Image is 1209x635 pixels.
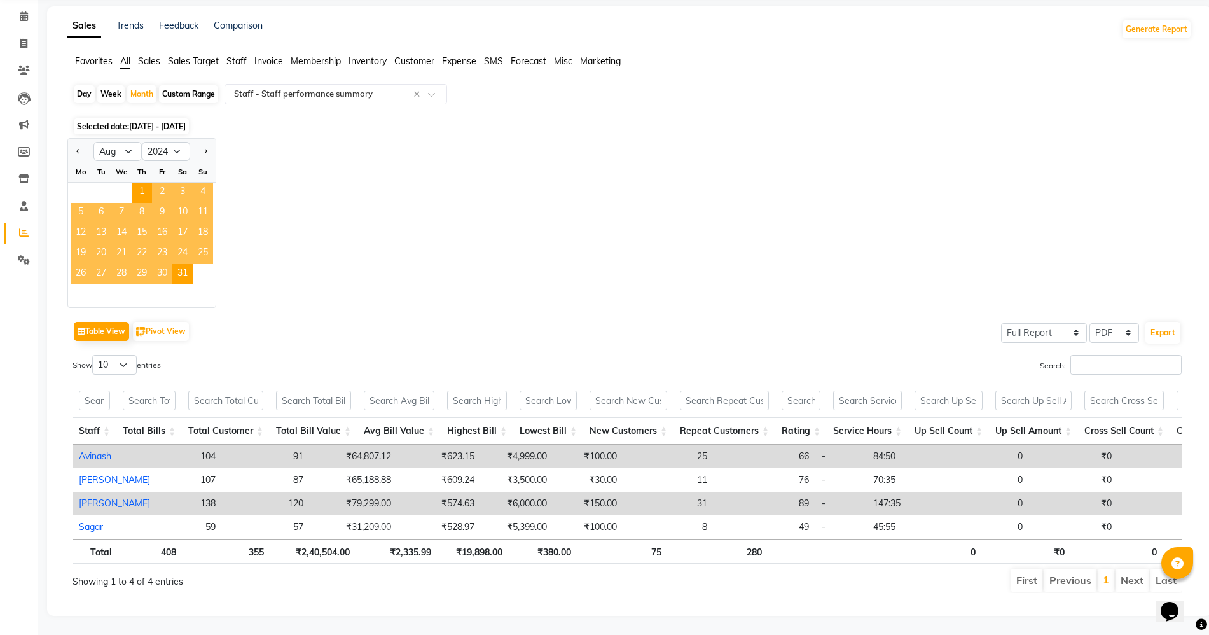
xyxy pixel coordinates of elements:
[714,492,815,515] td: 89
[75,55,113,67] span: Favorites
[714,515,815,539] td: 49
[111,203,132,223] div: Wednesday, August 7, 2024
[138,55,160,67] span: Sales
[553,468,623,492] td: ₹30.00
[156,515,222,539] td: 59
[674,417,775,445] th: Repeat Customers: activate to sort column ascending
[441,417,513,445] th: Highest Bill: activate to sort column ascending
[73,539,118,564] th: Total
[782,391,820,410] input: Search Rating
[93,142,142,161] select: Select month
[111,223,132,244] span: 14
[484,55,503,67] span: SMS
[132,203,152,223] div: Thursday, August 8, 2024
[111,223,132,244] div: Wednesday, August 14, 2024
[1029,515,1118,539] td: ₹0
[152,183,172,203] span: 2
[132,264,152,284] span: 29
[553,445,623,468] td: ₹100.00
[193,203,213,223] span: 11
[1084,391,1164,410] input: Search Cross Sell Count
[111,264,132,284] div: Wednesday, August 28, 2024
[948,468,1029,492] td: 0
[356,539,438,564] th: ₹2,335.99
[132,183,152,203] span: 1
[111,244,132,264] div: Wednesday, August 21, 2024
[172,162,193,182] div: Sa
[193,244,213,264] div: Sunday, August 25, 2024
[867,492,948,515] td: 147:35
[133,322,189,341] button: Pivot View
[1040,355,1182,375] label: Search:
[908,417,989,445] th: Up Sell Count: activate to sort column ascending
[222,468,310,492] td: 87
[1103,573,1109,586] a: 1
[775,417,827,445] th: Rating: activate to sort column ascending
[152,244,172,264] span: 23
[511,55,546,67] span: Forecast
[590,391,667,410] input: Search New Customers
[152,223,172,244] span: 16
[132,223,152,244] div: Thursday, August 15, 2024
[254,55,283,67] span: Invoice
[1070,355,1182,375] input: Search:
[397,492,481,515] td: ₹574.63
[74,322,129,341] button: Table View
[91,264,111,284] div: Tuesday, August 27, 2024
[172,264,193,284] div: Saturday, August 31, 2024
[132,244,152,264] div: Thursday, August 22, 2024
[310,468,397,492] td: ₹65,188.88
[67,15,101,38] a: Sales
[116,417,182,445] th: Total Bills: activate to sort column ascending
[91,264,111,284] span: 27
[554,55,572,67] span: Misc
[397,515,481,539] td: ₹528.97
[1123,20,1191,38] button: Generate Report
[394,55,434,67] span: Customer
[71,223,91,244] div: Monday, August 12, 2024
[91,162,111,182] div: Tu
[827,417,908,445] th: Service Hours: activate to sort column ascending
[132,223,152,244] span: 15
[509,539,578,564] th: ₹380.00
[132,162,152,182] div: Th
[481,468,553,492] td: ₹3,500.00
[513,417,583,445] th: Lowest Bill: activate to sort column ascending
[442,55,476,67] span: Expense
[111,244,132,264] span: 21
[1029,445,1118,468] td: ₹0
[111,162,132,182] div: We
[193,183,213,203] span: 4
[152,244,172,264] div: Friday, August 23, 2024
[193,162,213,182] div: Su
[97,85,125,103] div: Week
[172,203,193,223] span: 10
[152,223,172,244] div: Friday, August 16, 2024
[183,539,270,564] th: 355
[200,141,211,162] button: Next month
[833,391,902,410] input: Search Service Hours
[714,445,815,468] td: 66
[714,468,815,492] td: 76
[156,445,222,468] td: 104
[71,203,91,223] span: 5
[553,515,623,539] td: ₹100.00
[222,515,310,539] td: 57
[79,474,150,485] a: [PERSON_NAME]
[310,515,397,539] td: ₹31,209.00
[680,391,769,410] input: Search Repeat Customers
[172,264,193,284] span: 31
[226,55,247,67] span: Staff
[623,515,714,539] td: 8
[397,445,481,468] td: ₹623.15
[815,445,867,468] td: -
[270,417,357,445] th: Total Bill Value: activate to sort column ascending
[867,468,948,492] td: 70:35
[193,223,213,244] div: Sunday, August 18, 2024
[172,203,193,223] div: Saturday, August 10, 2024
[222,445,310,468] td: 91
[948,492,1029,515] td: 0
[132,244,152,264] span: 22
[74,118,189,134] span: Selected date:
[71,244,91,264] span: 19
